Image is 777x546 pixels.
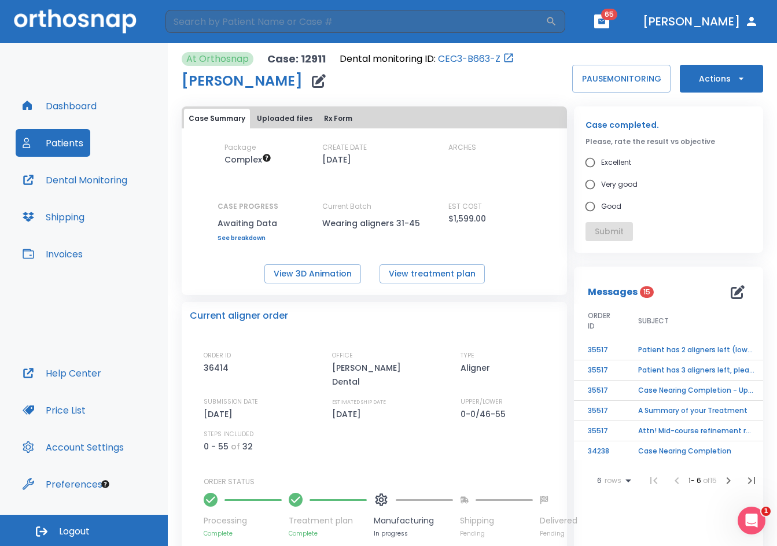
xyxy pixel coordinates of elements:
[448,212,486,226] p: $1,599.00
[16,396,93,424] button: Price List
[231,440,240,453] p: of
[204,440,229,453] p: 0 - 55
[585,118,752,132] p: Case completed.
[204,429,253,440] p: STEPS INCLUDED
[322,201,426,212] p: Current Batch
[332,397,386,407] p: ESTIMATED SHIP DATE
[242,440,253,453] p: 32
[624,360,769,381] td: Patient has 3 aligners left, please order next set!
[448,201,482,212] p: EST COST
[186,52,249,66] p: At Orthosnap
[640,286,654,298] span: 15
[100,479,111,489] div: Tooltip anchor
[165,10,546,33] input: Search by Patient Name or Case #
[638,11,763,32] button: [PERSON_NAME]
[218,235,278,242] a: See breakdown
[624,340,769,360] td: Patient has 2 aligners left (lower), please order next set!
[624,401,769,421] td: A Summary of your Treatment
[638,316,669,326] span: SUBJECT
[602,477,621,485] span: rows
[601,178,638,191] span: Very good
[16,470,109,498] button: Preferences
[252,109,317,128] button: Uploaded files
[16,359,108,387] button: Help Center
[16,240,90,268] button: Invoices
[322,153,351,167] p: [DATE]
[761,507,771,516] span: 1
[738,507,765,534] iframe: Intercom live chat
[267,52,326,66] p: Case: 12911
[204,515,282,527] p: Processing
[574,360,624,381] td: 35517
[332,407,365,421] p: [DATE]
[588,311,610,331] span: ORDER ID
[289,529,367,538] p: Complete
[540,515,577,527] p: Delivered
[319,109,357,128] button: Rx Form
[597,477,602,485] span: 6
[574,401,624,421] td: 35517
[624,441,769,462] td: Case Nearing Completion
[680,65,763,93] button: Actions
[703,475,717,485] span: of 15
[218,216,278,230] p: Awaiting Data
[460,515,533,527] p: Shipping
[601,9,617,20] span: 65
[461,397,503,407] p: UPPER/LOWER
[585,136,752,147] p: Please, rate the result vs objective
[380,264,485,283] button: View treatment plan
[601,200,621,213] span: Good
[14,9,137,33] img: Orthosnap
[624,421,769,441] td: Attn! Mid-course refinement required
[59,525,90,538] span: Logout
[574,381,624,401] td: 35517
[540,529,577,538] p: Pending
[16,203,91,231] button: Shipping
[438,52,500,66] a: CEC3-B663-Z
[190,309,288,323] p: Current aligner order
[374,515,453,527] p: Manufacturing
[204,407,237,421] p: [DATE]
[340,52,436,66] p: Dental monitoring ID:
[332,361,430,389] p: [PERSON_NAME] Dental
[322,216,426,230] p: Wearing aligners 31-45
[264,264,361,283] button: View 3D Animation
[204,397,258,407] p: SUBMISSION DATE
[224,154,271,165] span: Up to 50 Steps (100 aligners)
[374,529,453,538] p: In progress
[588,285,638,299] p: Messages
[574,441,624,462] td: 34238
[601,156,631,169] span: Excellent
[574,340,624,360] td: 35517
[16,166,134,194] button: Dental Monitoring
[16,129,90,157] button: Patients
[448,142,476,153] p: ARCHES
[204,351,231,361] p: ORDER ID
[16,433,131,461] button: Account Settings
[461,351,474,361] p: TYPE
[204,361,233,375] p: 36414
[218,201,278,212] p: CASE PROGRESS
[461,407,510,421] p: 0-0/46-55
[460,529,533,538] p: Pending
[182,74,303,88] h1: [PERSON_NAME]
[184,109,565,128] div: tabs
[204,477,559,487] p: ORDER STATUS
[204,529,282,538] p: Complete
[224,142,256,153] p: Package
[461,361,494,375] p: Aligner
[16,92,104,120] button: Dashboard
[624,381,769,401] td: Case Nearing Completion - Upper
[688,475,703,485] span: 1 - 6
[184,109,250,128] button: Case Summary
[340,52,514,66] div: Open patient in dental monitoring portal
